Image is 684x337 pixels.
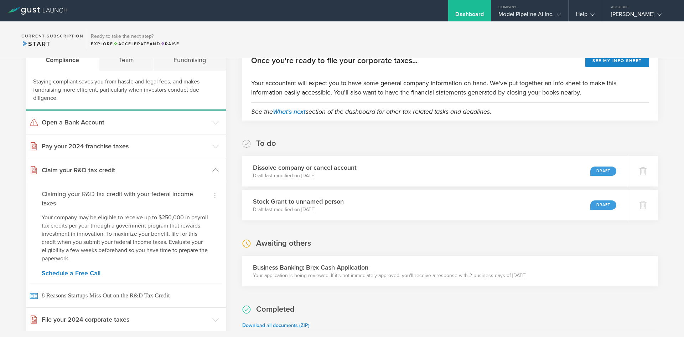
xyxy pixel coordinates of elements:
div: Model Pipeline AI Inc. [498,11,561,21]
p: Your company may be eligible to receive up to $250,000 in payroll tax credits per year through a ... [42,214,210,263]
a: Schedule a Free Call [42,270,210,276]
h2: To do [256,138,276,149]
div: Dissolve company or cancel accountDraft last modified on [DATE]Draft [242,156,628,187]
div: [PERSON_NAME] [611,11,672,21]
span: Accelerate [113,41,150,46]
div: Fundraising [154,49,226,71]
h2: Current Subscription [21,34,83,38]
h2: Awaiting others [256,238,311,249]
h3: Claim your R&D tax credit [42,165,209,175]
div: Dashboard [455,11,484,21]
h2: Once you're ready to file your corporate taxes... [251,56,418,66]
h3: Open a Bank Account [42,118,209,127]
div: Team [99,49,154,71]
h3: Dissolve company or cancel account [253,163,357,172]
h3: Pay your 2024 franchise taxes [42,142,209,151]
div: Draft [590,167,616,176]
p: Your application is being reviewed. If it's not immediately approved, you'll receive a response w... [253,272,526,279]
div: Ready to take the next step?ExploreAccelerateandRaise [87,29,183,51]
div: Explore [91,41,179,47]
a: 8 Reasons Startups Miss Out on the R&D Tax Credit [26,284,226,307]
div: Stock Grant to unnamed personDraft last modified on [DATE]Draft [242,190,628,220]
span: and [113,41,161,46]
em: See the section of the dashboard for other tax related tasks and deadlines. [251,108,491,116]
h3: Stock Grant to unnamed person [253,197,344,206]
button: See my info sheet [585,55,649,67]
span: Start [21,40,50,48]
span: Raise [160,41,179,46]
div: Staying compliant saves you from hassle and legal fees, and makes fundraising more efficient, par... [26,71,226,111]
h3: Ready to take the next step? [91,34,179,39]
h3: File your 2024 corporate taxes [42,315,209,324]
div: Compliance [26,49,99,71]
p: Your accountant will expect you to have some general company information on hand. We've put toget... [251,78,649,97]
iframe: Chat Widget [648,303,684,337]
a: What's next [273,108,306,116]
a: Download all documents (ZIP) [242,322,310,328]
h2: Completed [256,304,295,315]
h4: Claiming your R&D tax credit with your federal income taxes [42,189,210,208]
p: Draft last modified on [DATE] [253,206,344,213]
span: 8 Reasons Startups Miss Out on the R&D Tax Credit [30,284,222,307]
div: Draft [590,200,616,210]
h3: Business Banking: Brex Cash Application [253,263,526,272]
div: Help [576,11,595,21]
p: Draft last modified on [DATE] [253,172,357,179]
